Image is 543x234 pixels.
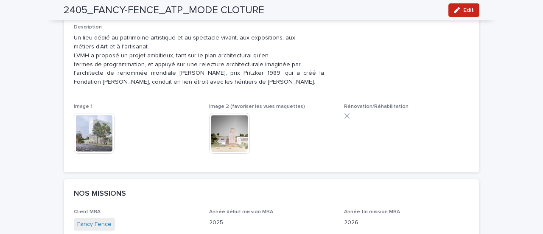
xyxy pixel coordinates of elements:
[74,25,102,30] span: Description
[344,218,469,227] p: 2026
[74,34,469,87] p: Un lieu dédié au patrimoine artistique et au spectacle vivant, aux expositions, aux métiers d’Art...
[448,3,479,17] button: Edit
[209,209,273,214] span: Année début mission MBA
[344,104,409,109] span: Rénovation/Réhabilitation
[74,189,126,199] h2: NOS MISSIONS
[344,209,400,214] span: Année fin mission MBA
[209,104,305,109] span: Image 2 (favoriser les vues maquettes)
[463,7,474,13] span: Edit
[64,4,264,17] h2: 2405_FANCY-FENCE_ATP_MODE CLOTURE
[77,220,112,229] a: Fancy Fence
[209,218,334,227] p: 2025
[74,209,101,214] span: Client MBA
[74,104,92,109] span: Image 1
